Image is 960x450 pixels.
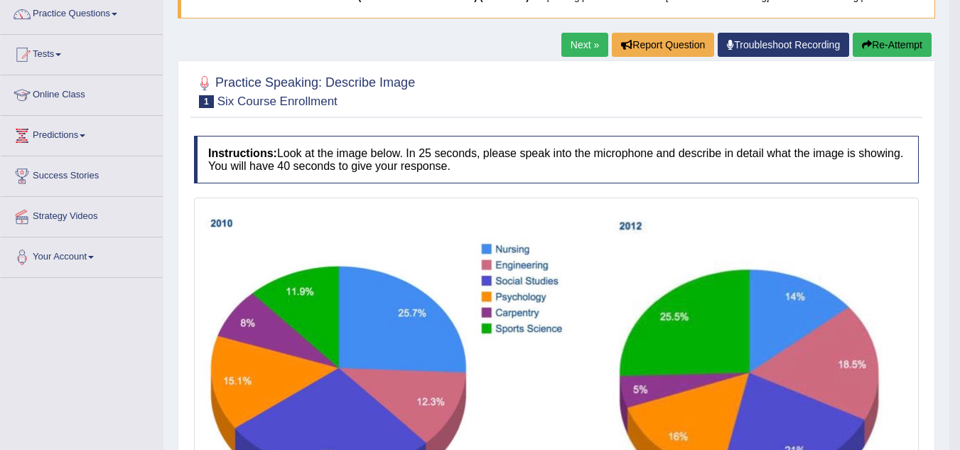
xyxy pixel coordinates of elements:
h2: Practice Speaking: Describe Image [194,73,415,108]
a: Next » [561,33,608,57]
a: Troubleshoot Recording [718,33,849,57]
a: Strategy Videos [1,197,163,232]
a: Predictions [1,116,163,151]
h4: Look at the image below. In 25 seconds, please speak into the microphone and describe in detail w... [194,136,919,183]
button: Re-Attempt [853,33,932,57]
a: Tests [1,35,163,70]
a: Your Account [1,237,163,273]
span: 1 [199,95,214,108]
b: Instructions: [208,147,277,159]
small: Six Course Enrollment [217,95,338,108]
a: Online Class [1,75,163,111]
button: Report Question [612,33,714,57]
a: Success Stories [1,156,163,192]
